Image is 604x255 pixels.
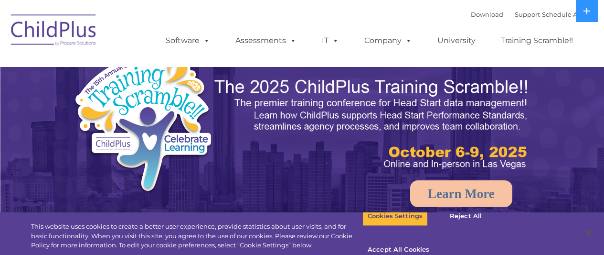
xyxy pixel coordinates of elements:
a: Assessments [226,31,306,50]
a: Training Scramble!! [491,31,583,50]
a: Software [156,31,220,50]
button: Close [578,222,599,244]
a: Company [355,31,422,50]
a: University [428,31,485,50]
a: Support [515,11,540,18]
button: Reject All [436,206,496,226]
a: Download [471,11,503,18]
div: This website uses cookies to create a better user experience, provide statistics about user visit... [31,222,362,250]
img: ChildPlus by Procare Solutions [6,8,102,55]
font: | [471,11,598,18]
a: Learn More [410,180,512,207]
button: Cookies Settings [362,206,428,226]
a: Schedule A Demo [542,11,598,18]
a: IT [312,31,349,50]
